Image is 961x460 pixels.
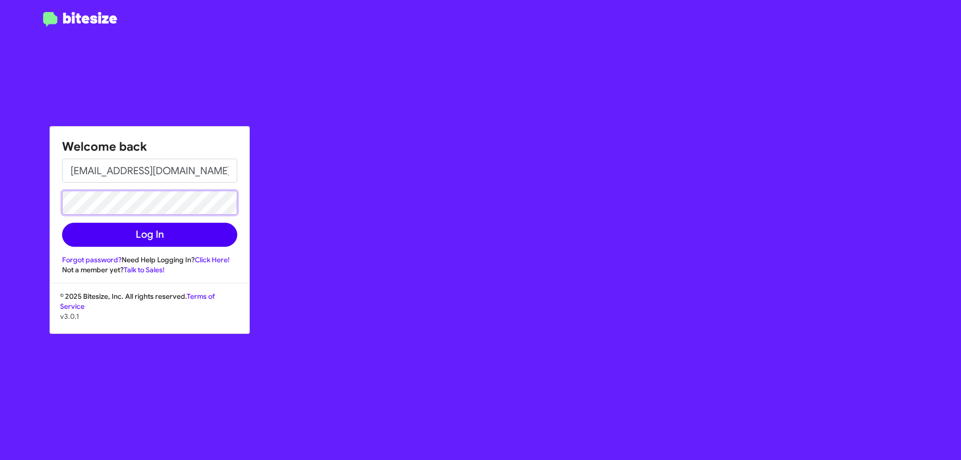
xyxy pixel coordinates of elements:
p: v3.0.1 [60,311,239,321]
h1: Welcome back [62,139,237,155]
input: Email address [62,159,237,183]
a: Forgot password? [62,255,122,264]
div: Need Help Logging In? [62,255,237,265]
button: Log In [62,223,237,247]
div: © 2025 Bitesize, Inc. All rights reserved. [50,291,249,333]
a: Click Here! [195,255,230,264]
div: Not a member yet? [62,265,237,275]
a: Talk to Sales! [124,265,165,274]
